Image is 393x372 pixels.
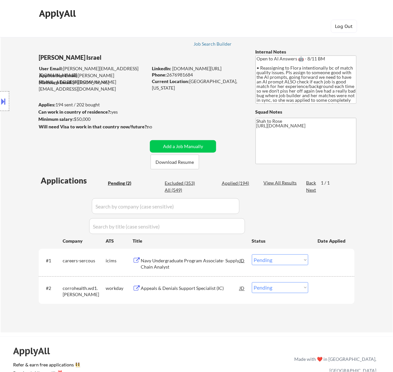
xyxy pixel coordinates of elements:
[46,257,57,264] div: #1
[141,257,240,270] div: Navy Undergraduate Program Associate- Supply Chain Analyst
[239,282,246,294] div: JD
[108,180,141,186] div: Pending (2)
[194,42,232,46] div: Job Search Builder
[150,140,216,153] button: Add a Job Manually
[13,346,57,357] div: ApplyAll
[152,66,171,71] strong: LinkedIn:
[89,218,245,234] input: Search by title (case sensitive)
[46,285,57,292] div: #2
[133,238,246,244] div: Title
[165,180,197,186] div: Excluded (353)
[141,285,240,292] div: Appeals & Denials Support Specialist (IC)
[41,177,106,185] div: Applications
[106,238,133,244] div: ATS
[151,155,199,169] button: Download Resume
[152,78,245,91] div: [GEOGRAPHIC_DATA], [US_STATE]
[152,72,245,78] div: 2676981684
[63,238,106,244] div: Company
[106,257,133,264] div: icims
[63,257,106,264] div: careers-sercous
[256,49,357,55] div: Internal Notes
[165,187,197,193] div: All (549)
[194,41,232,48] a: Job Search Builder
[331,20,357,33] button: Log Out
[13,363,157,370] a: Refer & earn free applications 👯‍♀️
[172,66,221,71] a: [DOMAIN_NAME][URL]
[318,238,347,244] div: Date Applied
[39,8,78,19] div: ApplyAll
[239,254,246,266] div: JD
[321,180,336,186] div: 1 / 1
[264,180,299,186] div: View All Results
[256,109,357,115] div: Squad Notes
[222,180,255,186] div: Applied (194)
[306,180,317,186] div: Back
[306,187,317,193] div: Next
[106,285,133,292] div: workday
[152,78,189,84] strong: Current Location:
[252,235,308,247] div: Status
[92,198,239,214] input: Search by company (case sensitive)
[63,285,106,298] div: corrohealth.wd1.[PERSON_NAME]
[147,123,166,130] div: no
[152,72,167,77] strong: Phone:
